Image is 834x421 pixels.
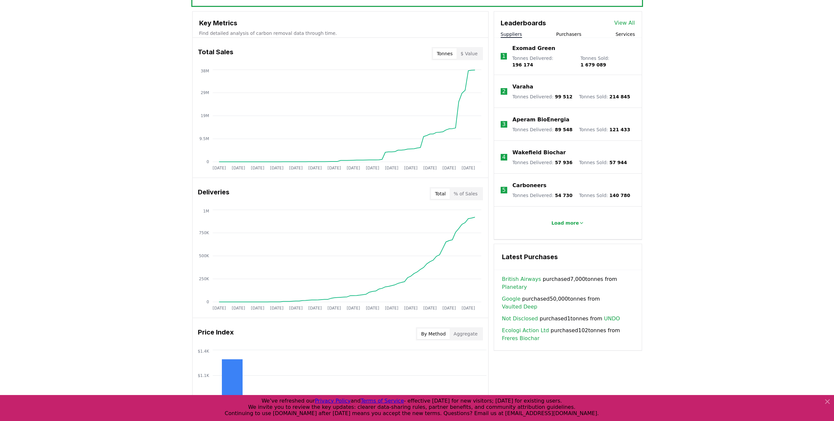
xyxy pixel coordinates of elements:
[198,349,209,354] tspan: $1.4K
[462,306,475,310] tspan: [DATE]
[289,306,302,310] tspan: [DATE]
[556,31,582,37] button: Purchasers
[502,87,506,95] p: 2
[512,55,574,68] p: Tonnes Delivered :
[308,306,322,310] tspan: [DATE]
[431,188,450,199] button: Total
[501,18,546,28] h3: Leaderboards
[502,186,506,194] p: 5
[551,220,579,226] p: Load more
[199,277,209,281] tspan: 250K
[555,193,573,198] span: 54 730
[512,116,569,124] a: Aperam BioEnergia
[201,113,209,118] tspan: 19M
[327,306,341,310] tspan: [DATE]
[199,30,482,37] p: Find detailed analysis of carbon removal data through time.
[346,306,360,310] tspan: [DATE]
[502,327,634,342] span: purchased 102 tonnes from
[289,166,302,170] tspan: [DATE]
[512,159,573,166] p: Tonnes Delivered :
[609,160,627,165] span: 57 944
[512,126,573,133] p: Tonnes Delivered :
[502,334,539,342] a: Freres Biochar
[231,306,245,310] tspan: [DATE]
[231,166,245,170] tspan: [DATE]
[462,166,475,170] tspan: [DATE]
[581,62,606,67] span: 1 679 089
[555,127,573,132] span: 89 548
[604,315,620,323] a: UNDO
[199,231,209,235] tspan: 750K
[555,94,573,99] span: 99 512
[404,166,417,170] tspan: [DATE]
[198,373,209,378] tspan: $1.1K
[512,93,573,100] p: Tonnes Delivered :
[366,306,379,310] tspan: [DATE]
[442,166,456,170] tspan: [DATE]
[199,18,482,28] h3: Key Metrics
[615,31,635,37] button: Services
[502,303,537,311] a: Vaulted Deep
[366,166,379,170] tspan: [DATE]
[251,166,264,170] tspan: [DATE]
[433,48,457,59] button: Tonnes
[501,31,522,37] button: Suppliers
[502,52,506,60] p: 1
[609,193,630,198] span: 140 780
[270,166,283,170] tspan: [DATE]
[212,306,226,310] tspan: [DATE]
[512,192,573,199] p: Tonnes Delivered :
[579,159,627,166] p: Tonnes Sold :
[270,306,283,310] tspan: [DATE]
[502,327,549,334] a: Ecologi Action Ltd
[502,295,520,303] a: Google
[502,153,506,161] p: 4
[308,166,322,170] tspan: [DATE]
[502,275,634,291] span: purchased 7,000 tonnes from
[502,283,527,291] a: Planetary
[579,192,630,199] p: Tonnes Sold :
[502,315,620,323] span: purchased 1 tonnes from
[450,188,482,199] button: % of Sales
[385,166,398,170] tspan: [DATE]
[206,300,209,304] tspan: 0
[579,126,630,133] p: Tonnes Sold :
[198,187,229,200] h3: Deliveries
[546,216,589,230] button: Load more
[579,93,630,100] p: Tonnes Sold :
[212,166,226,170] tspan: [DATE]
[555,160,573,165] span: 57 936
[423,306,437,310] tspan: [DATE]
[327,166,341,170] tspan: [DATE]
[199,136,209,141] tspan: 9.5M
[198,327,234,340] h3: Price Index
[512,83,533,91] a: Varaha
[512,149,566,157] a: Wakefield Biochar
[201,69,209,73] tspan: 38M
[457,48,482,59] button: $ Value
[404,306,417,310] tspan: [DATE]
[609,94,630,99] span: 214 845
[512,182,546,189] a: Carboneers
[502,275,541,283] a: British Airways
[442,306,456,310] tspan: [DATE]
[417,329,450,339] button: By Method
[206,160,209,164] tspan: 0
[203,209,209,213] tspan: 1M
[502,295,634,311] span: purchased 50,000 tonnes from
[385,306,398,310] tspan: [DATE]
[450,329,482,339] button: Aggregate
[581,55,635,68] p: Tonnes Sold :
[512,44,555,52] a: Exomad Green
[251,306,264,310] tspan: [DATE]
[199,254,209,258] tspan: 500K
[423,166,437,170] tspan: [DATE]
[502,120,506,128] p: 3
[502,315,538,323] a: Not Disclosed
[502,252,634,262] h3: Latest Purchases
